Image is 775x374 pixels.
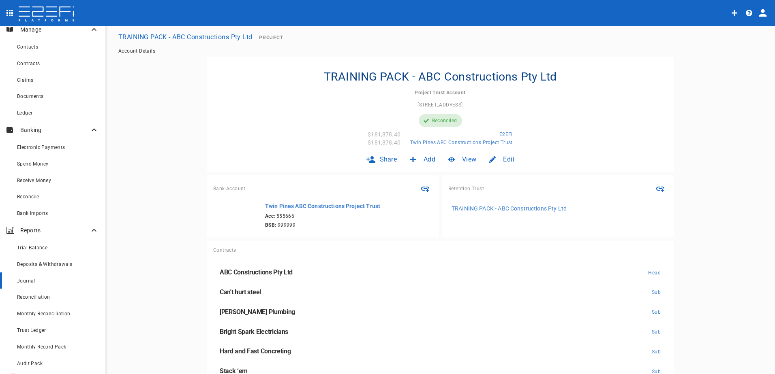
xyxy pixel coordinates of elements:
[17,344,66,350] span: Monthly Record Pack
[462,155,476,164] span: View
[410,140,513,145] span: Twin Pines ABC Constructions Project Trust
[17,210,48,216] span: Bank Imports
[115,29,256,45] button: TRAINING PACK - ABC Constructions Pty Ltd
[265,202,380,210] p: Twin Pines ABC Constructions Project Trust
[17,278,35,284] span: Journal
[17,144,65,150] span: Electronic Payments
[648,270,661,276] span: Head
[213,322,667,342] a: Bright Spark ElectriciansSub
[448,202,667,215] a: TRAINING PACK - ABC Constructions Pty Ltd
[415,90,465,96] span: Project Trust Account
[17,61,40,66] span: Contracts
[220,308,295,316] span: [PERSON_NAME] Plumbing
[20,226,89,234] p: Reports
[20,126,89,134] p: Banking
[17,178,51,183] span: Receive Money
[17,93,44,99] span: Documents
[20,25,89,34] p: Manage
[265,222,380,228] span: 999999
[417,102,462,108] span: [STREET_ADDRESS]
[17,245,47,251] span: Trial Balance
[448,186,484,191] span: Retention Trust
[118,48,155,54] a: Account Details
[418,182,432,195] span: Connect Bank Feed
[17,77,33,83] span: Claims
[17,327,46,333] span: Trust Ledger
[17,161,48,167] span: Spend Money
[220,288,261,296] span: Can't hurt steel
[432,118,457,123] span: Reconciled
[17,194,39,200] span: Reconcile
[259,35,283,40] span: Project
[265,222,276,228] b: BSB:
[483,150,521,169] div: Edit
[17,294,50,300] span: Reconciliation
[653,182,667,195] button: Link RTA
[499,132,513,137] span: E2EFi
[265,213,275,219] b: Acc:
[213,342,667,361] a: Hard and Fast ConcretingSub
[213,302,667,322] a: [PERSON_NAME] PlumbingSub
[17,361,43,366] span: Audit Pack
[360,150,404,169] div: Share
[118,48,762,54] nav: breadcrumb
[424,155,435,164] span: Add
[220,328,288,336] span: Bright Spark Electricians
[324,70,557,83] h4: TRAINING PACK - ABC Constructions Pty Ltd
[368,130,400,138] p: $181,878.40
[652,349,661,355] span: Sub
[368,138,400,147] p: $181,878.40
[213,247,236,253] span: Contracts
[652,309,661,315] span: Sub
[380,155,397,164] span: Share
[442,150,483,169] div: View
[265,213,380,219] span: 555666
[220,268,293,276] span: ABC Constructions Pty Ltd
[652,329,661,335] span: Sub
[403,150,442,169] div: Add
[220,347,291,355] span: Hard and Fast Concreting
[452,204,567,212] p: TRAINING PACK - ABC Constructions Pty Ltd
[652,289,661,295] span: Sub
[213,186,246,191] span: Bank Account
[213,283,667,302] a: Can't hurt steelSub
[503,155,514,164] span: Edit
[17,44,38,50] span: Contacts
[213,263,667,283] a: ABC Constructions Pty LtdHead
[17,110,32,116] span: Ledger
[17,261,73,267] span: Deposits & Withdrawals
[17,311,71,317] span: Monthly Reconciliation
